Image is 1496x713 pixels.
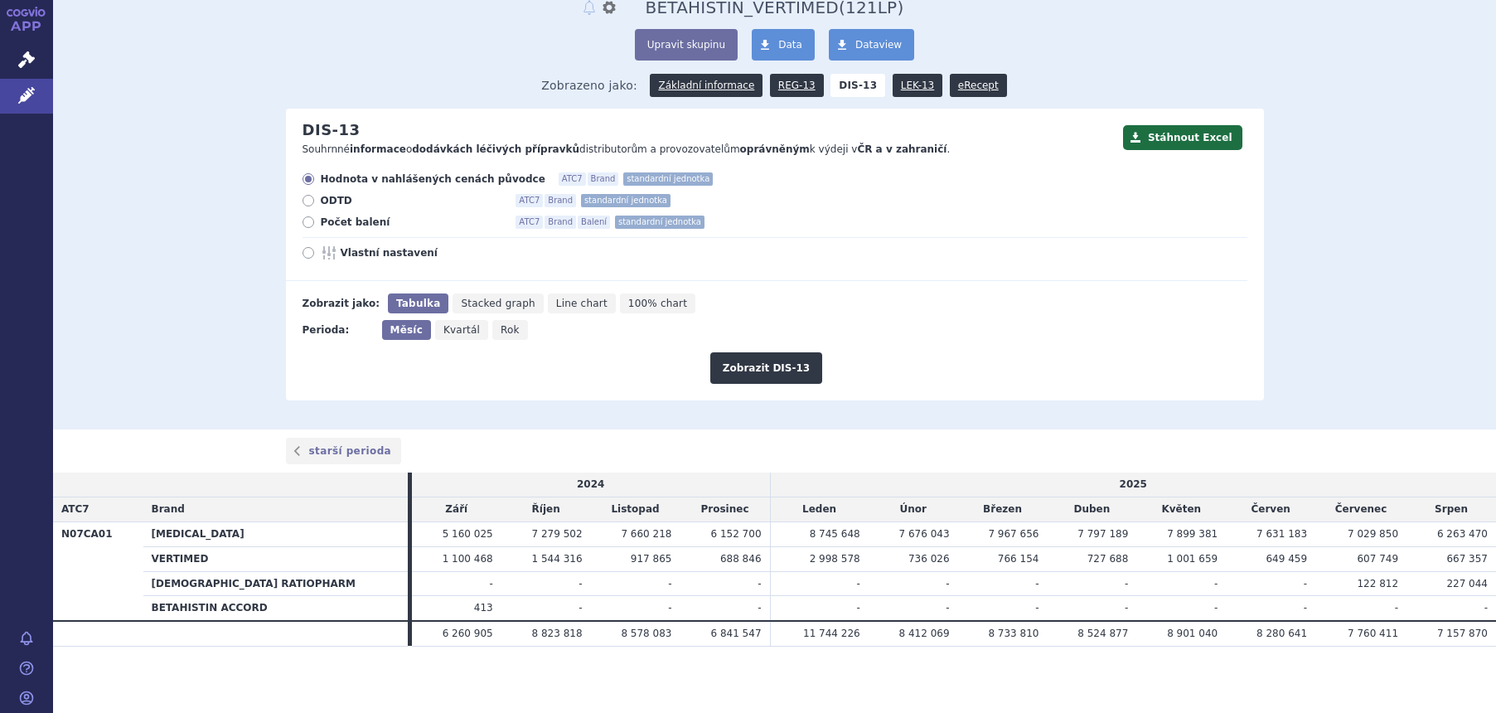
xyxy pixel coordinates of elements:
span: 413 [474,602,493,614]
td: Červenec [1315,497,1406,522]
td: Listopad [591,497,680,522]
span: 5 160 025 [443,528,493,540]
a: Data [752,29,815,61]
span: - [1214,602,1218,614]
span: Brand [545,194,576,207]
span: Měsíc [390,324,423,336]
span: - [668,602,671,614]
span: 7 899 381 [1167,528,1218,540]
span: 667 357 [1446,553,1488,565]
a: eRecept [950,74,1007,97]
span: 7 279 502 [532,528,583,540]
span: ATC7 [61,503,90,515]
span: 6 260 905 [443,628,493,639]
span: Brand [545,216,576,229]
span: Brand [588,172,619,186]
td: Únor [869,497,958,522]
td: 2025 [770,473,1496,497]
span: standardní jednotka [615,216,704,229]
span: 917 865 [631,553,672,565]
span: 8 412 069 [899,628,950,639]
span: 8 280 641 [1256,628,1307,639]
span: ATC7 [559,172,586,186]
span: - [1035,578,1038,589]
span: Balení [578,216,610,229]
span: 1 544 316 [532,553,583,565]
span: Hodnota v nahlášených cenách původce [321,172,545,186]
strong: DIS-13 [830,74,885,97]
td: Březen [958,497,1048,522]
span: 100% chart [628,298,687,309]
span: 736 026 [908,553,950,565]
th: BETAHISTIN ACCORD [143,596,408,621]
span: - [1304,602,1307,614]
span: 8 901 040 [1167,628,1218,639]
span: 6 263 470 [1437,528,1488,540]
span: - [1304,578,1307,589]
span: ATC7 [516,194,543,207]
span: - [856,602,859,614]
span: 7 967 656 [988,528,1038,540]
td: Září [412,497,501,522]
a: Základní informace [650,74,763,97]
span: - [1214,578,1218,589]
span: 6 152 700 [710,528,761,540]
span: - [856,578,859,589]
span: Rok [501,324,520,336]
td: Duben [1047,497,1136,522]
button: Zobrazit DIS-13 [710,352,822,384]
span: 7 660 218 [621,528,671,540]
span: 727 688 [1087,553,1129,565]
a: Dataview [829,29,914,61]
td: Červen [1226,497,1315,522]
span: Počet balení [321,216,503,229]
a: REG-13 [770,74,824,97]
span: - [1125,578,1128,589]
span: ATC7 [516,216,543,229]
strong: informace [350,143,406,155]
span: 1 001 659 [1167,553,1218,565]
a: starší perioda [286,438,402,464]
span: - [946,602,949,614]
span: Vlastní nastavení [341,246,523,259]
span: Data [778,39,802,51]
span: standardní jednotka [623,172,713,186]
th: [MEDICAL_DATA] [143,521,408,546]
span: 7 797 189 [1077,528,1128,540]
span: - [758,602,761,614]
span: 2 998 578 [810,553,860,565]
span: Brand [152,503,185,515]
td: Říjen [501,497,591,522]
span: 11 744 226 [803,628,860,639]
span: Tabulka [396,298,440,309]
p: Souhrnné o distributorům a provozovatelům k výdeji v . [303,143,1115,157]
td: Leden [770,497,869,522]
span: - [758,578,761,589]
span: 7 676 043 [899,528,950,540]
button: Upravit skupinu [635,29,738,61]
span: - [489,578,492,589]
span: Line chart [556,298,608,309]
span: - [1035,602,1038,614]
span: 766 154 [998,553,1039,565]
span: Stacked graph [461,298,535,309]
span: - [579,578,582,589]
th: VERTIMED [143,546,408,571]
span: - [668,578,671,589]
span: - [1125,602,1128,614]
span: standardní jednotka [581,194,671,207]
span: 8 578 083 [621,628,671,639]
td: 2024 [412,473,770,497]
span: Zobrazeno jako: [541,74,637,97]
div: Perioda: [303,320,374,340]
button: Stáhnout Excel [1123,125,1242,150]
th: N07CA01 [53,521,143,621]
span: 8 524 877 [1077,628,1128,639]
span: 8 745 648 [810,528,860,540]
strong: oprávněným [740,143,810,155]
a: LEK-13 [893,74,942,97]
div: Zobrazit jako: [303,293,380,313]
span: 7 157 870 [1437,628,1488,639]
span: 122 812 [1357,578,1398,589]
td: Srpen [1406,497,1496,522]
